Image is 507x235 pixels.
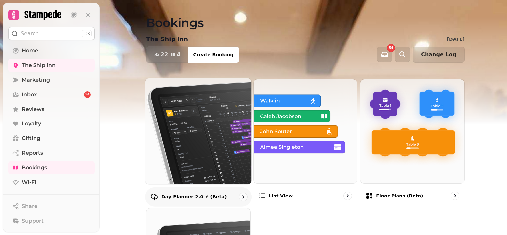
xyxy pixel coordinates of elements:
button: Search⌘K [8,27,95,40]
span: Change Log [421,52,456,57]
span: Marketing [22,76,50,84]
a: List viewList view [253,79,358,205]
a: Marketing [8,73,95,87]
span: Bookings [22,164,47,172]
span: Home [22,47,38,55]
button: Change Log [413,47,465,63]
a: Reviews [8,103,95,116]
a: Loyalty [8,117,95,130]
span: Create Booking [193,52,233,57]
span: 4 [177,52,180,57]
a: Gifting [8,132,95,145]
div: ⌘K [82,30,92,37]
p: The Ship Inn [146,35,188,44]
button: 224 [146,47,188,63]
svg: go to [344,193,351,199]
span: Reviews [22,105,44,113]
svg: go to [240,194,246,200]
a: The Ship Inn [8,59,95,72]
p: Search [21,30,39,38]
button: Support [8,214,95,228]
img: Floor Plans (beta) [360,79,464,183]
span: Support [22,217,44,225]
p: Day Planner 2.0 ⚡ (Beta) [161,194,227,200]
svg: go to [452,193,458,199]
a: Inbox54 [8,88,95,101]
span: The Ship Inn [22,61,56,69]
a: Floor Plans (beta)Floor Plans (beta) [360,79,465,205]
button: Create Booking [188,47,239,63]
p: Floor Plans (beta) [376,193,423,199]
a: Reports [8,146,95,160]
img: Day Planner 2.0 ⚡ (Beta) [140,73,256,189]
a: Day Planner 2.0 ⚡ (Beta)Day Planner 2.0 ⚡ (Beta) [145,78,252,206]
p: List view [269,193,293,199]
span: Inbox [22,91,37,99]
img: List view [254,79,357,183]
span: Loyalty [22,120,41,128]
span: 54 [389,46,393,50]
a: Home [8,44,95,57]
button: Share [8,200,95,213]
span: Wi-Fi [22,178,36,186]
a: Bookings [8,161,95,174]
a: Wi-Fi [8,176,95,189]
span: Share [22,202,37,210]
p: [DATE] [447,36,465,42]
span: Reports [22,149,43,157]
span: Gifting [22,134,40,142]
span: 54 [85,92,90,97]
span: 22 [161,52,168,57]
